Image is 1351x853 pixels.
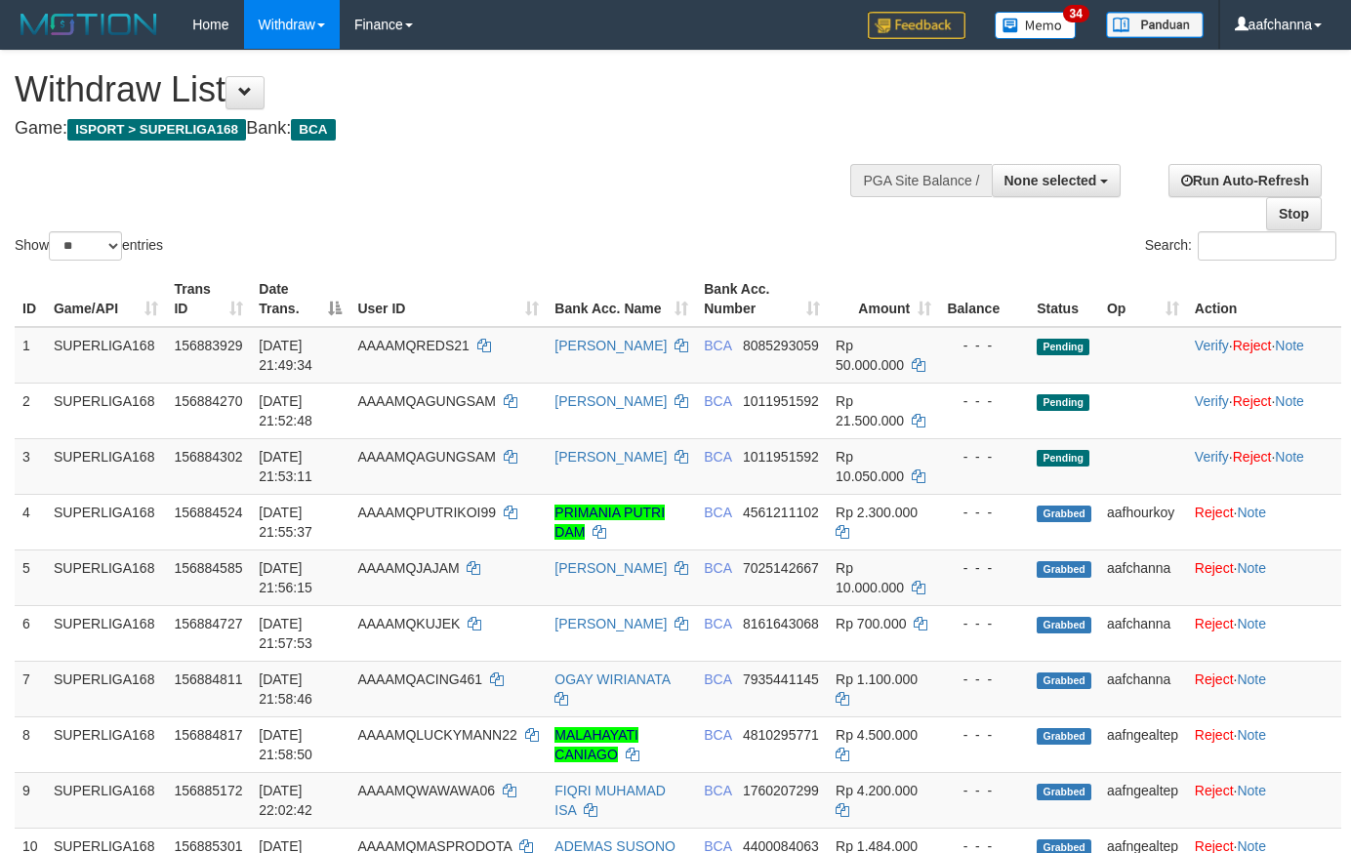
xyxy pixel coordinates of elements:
[704,783,731,798] span: BCA
[850,164,991,197] div: PGA Site Balance /
[46,716,166,772] td: SUPERLIGA168
[15,271,46,327] th: ID
[15,494,46,549] td: 4
[1237,727,1266,743] a: Note
[174,727,242,743] span: 156884817
[1187,383,1341,438] td: · ·
[1195,505,1234,520] a: Reject
[349,271,547,327] th: User ID: activate to sort column ascending
[357,727,516,743] span: AAAAMQLUCKYMANN22
[554,505,665,540] a: PRIMANIA PUTRI DAM
[174,783,242,798] span: 156885172
[836,338,904,373] span: Rp 50.000.000
[1233,449,1272,465] a: Reject
[704,671,731,687] span: BCA
[1275,449,1304,465] a: Note
[1168,164,1322,197] a: Run Auto-Refresh
[836,727,918,743] span: Rp 4.500.000
[1037,672,1091,689] span: Grabbed
[1195,338,1229,353] a: Verify
[1195,616,1234,631] a: Reject
[704,505,731,520] span: BCA
[743,338,819,353] span: Copy 8085293059 to clipboard
[1237,560,1266,576] a: Note
[1004,173,1097,188] span: None selected
[836,671,918,687] span: Rp 1.100.000
[1237,783,1266,798] a: Note
[696,271,828,327] th: Bank Acc. Number: activate to sort column ascending
[836,616,906,631] span: Rp 700.000
[992,164,1122,197] button: None selected
[743,727,819,743] span: Copy 4810295771 to clipboard
[1237,616,1266,631] a: Note
[1187,549,1341,605] td: ·
[1198,231,1336,261] input: Search:
[15,70,881,109] h1: Withdraw List
[704,449,731,465] span: BCA
[704,393,731,409] span: BCA
[1187,716,1341,772] td: ·
[1187,661,1341,716] td: ·
[15,716,46,772] td: 8
[46,549,166,605] td: SUPERLIGA168
[743,393,819,409] span: Copy 1011951592 to clipboard
[743,560,819,576] span: Copy 7025142667 to clipboard
[174,505,242,520] span: 156884524
[166,271,251,327] th: Trans ID: activate to sort column ascending
[259,338,312,373] span: [DATE] 21:49:34
[357,560,459,576] span: AAAAMQJAJAM
[174,393,242,409] span: 156884270
[995,12,1077,39] img: Button%20Memo.svg
[15,327,46,384] td: 1
[1266,197,1322,230] a: Stop
[836,783,918,798] span: Rp 4.200.000
[947,614,1021,633] div: - - -
[357,505,496,520] span: AAAAMQPUTRIKOI99
[46,271,166,327] th: Game/API: activate to sort column ascending
[357,338,469,353] span: AAAAMQREDS21
[947,670,1021,689] div: - - -
[1099,661,1187,716] td: aafchanna
[743,505,819,520] span: Copy 4561211102 to clipboard
[67,119,246,141] span: ISPORT > SUPERLIGA168
[554,783,666,818] a: FIQRI MUHAMAD ISA
[1187,438,1341,494] td: · ·
[1037,617,1091,633] span: Grabbed
[174,616,242,631] span: 156884727
[15,231,163,261] label: Show entries
[1187,327,1341,384] td: · ·
[1195,727,1234,743] a: Reject
[15,383,46,438] td: 2
[704,338,731,353] span: BCA
[46,772,166,828] td: SUPERLIGA168
[259,560,312,595] span: [DATE] 21:56:15
[836,505,918,520] span: Rp 2.300.000
[947,725,1021,745] div: - - -
[554,338,667,353] a: [PERSON_NAME]
[947,391,1021,411] div: - - -
[704,727,731,743] span: BCA
[46,383,166,438] td: SUPERLIGA168
[1237,505,1266,520] a: Note
[947,336,1021,355] div: - - -
[1195,671,1234,687] a: Reject
[259,449,312,484] span: [DATE] 21:53:11
[1275,393,1304,409] a: Note
[15,10,163,39] img: MOTION_logo.png
[46,494,166,549] td: SUPERLIGA168
[1145,231,1336,261] label: Search:
[174,338,242,353] span: 156883929
[1037,450,1089,467] span: Pending
[174,671,242,687] span: 156884811
[1099,549,1187,605] td: aafchanna
[743,449,819,465] span: Copy 1011951592 to clipboard
[46,605,166,661] td: SUPERLIGA168
[357,783,495,798] span: AAAAMQWAWAWA06
[554,616,667,631] a: [PERSON_NAME]
[357,671,482,687] span: AAAAMQACING461
[15,661,46,716] td: 7
[259,616,312,651] span: [DATE] 21:57:53
[174,449,242,465] span: 156884302
[46,438,166,494] td: SUPERLIGA168
[259,393,312,428] span: [DATE] 21:52:48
